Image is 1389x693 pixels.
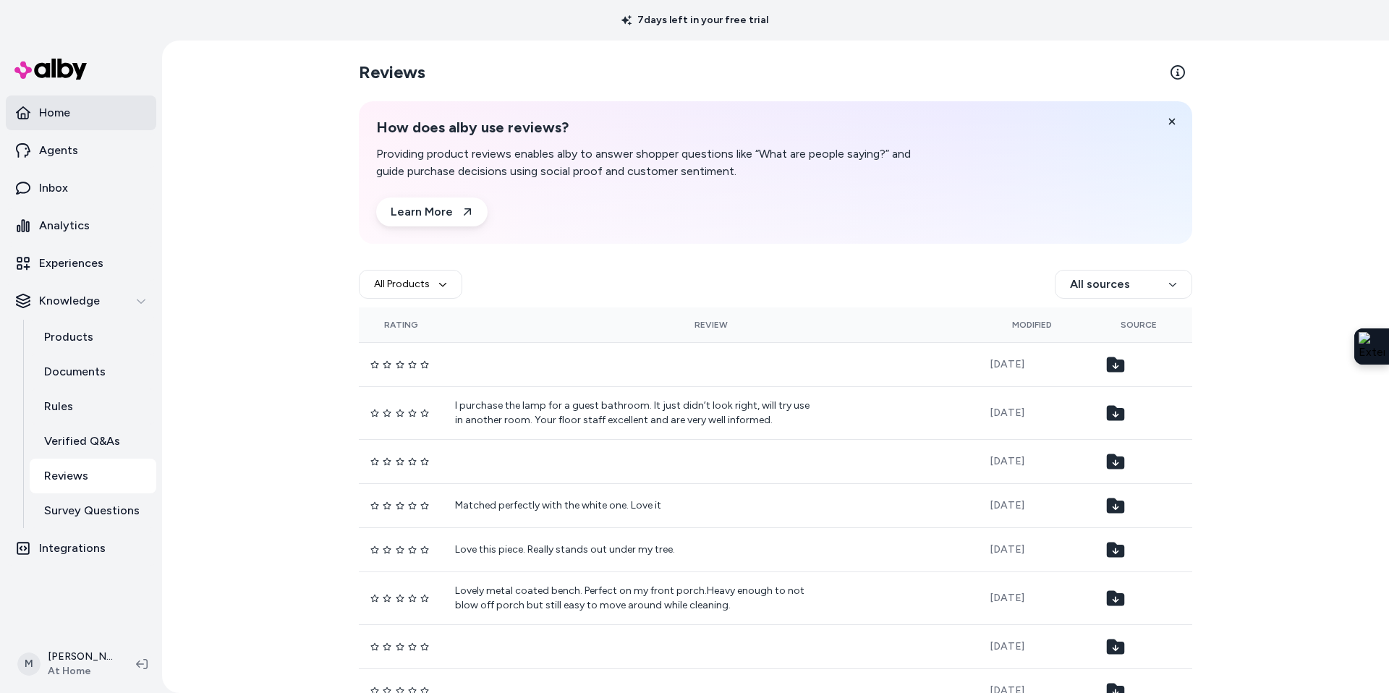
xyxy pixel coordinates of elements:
[1359,332,1385,361] img: Extension Icon
[455,399,817,428] p: I purchase the lamp for a guest bathroom. It just didn’t look right, will try use in another room...
[6,133,156,168] a: Agents
[39,255,103,272] p: Experiences
[455,319,967,331] div: Review
[39,292,100,310] p: Knowledge
[455,584,817,613] p: Lovely metal coated bench. Perfect on my front porch.Heavy enough to not blow off porch but still...
[30,459,156,493] a: Reviews
[1055,270,1192,299] button: All sources
[6,531,156,566] a: Integrations
[613,13,777,27] p: 7 days left in your free trial
[990,407,1024,419] span: [DATE]
[370,319,432,331] div: Rating
[9,641,124,687] button: M[PERSON_NAME]At Home
[30,493,156,528] a: Survey Questions
[44,433,120,450] p: Verified Q&As
[990,499,1024,511] span: [DATE]
[1097,319,1181,331] div: Source
[14,59,87,80] img: alby Logo
[376,145,932,180] p: Providing product reviews enables alby to answer shopper questions like “What are people saying?”...
[6,284,156,318] button: Knowledge
[455,498,817,513] p: Matched perfectly with the white one. Love it
[376,119,932,137] h2: How does alby use reviews?
[1070,276,1130,293] span: All sources
[39,104,70,122] p: Home
[6,95,156,130] a: Home
[44,363,106,380] p: Documents
[6,246,156,281] a: Experiences
[990,319,1074,331] div: Modified
[44,398,73,415] p: Rules
[39,217,90,234] p: Analytics
[455,543,817,557] p: Love this piece. Really stands out under my tree.
[39,540,106,557] p: Integrations
[30,320,156,354] a: Products
[990,455,1024,467] span: [DATE]
[359,270,462,299] button: All Products
[6,171,156,205] a: Inbox
[6,208,156,243] a: Analytics
[39,179,68,197] p: Inbox
[990,358,1024,370] span: [DATE]
[990,543,1024,556] span: [DATE]
[44,467,88,485] p: Reviews
[44,502,140,519] p: Survey Questions
[44,328,93,346] p: Products
[48,650,113,664] p: [PERSON_NAME]
[376,197,488,226] a: Learn More
[359,61,425,84] h2: Reviews
[17,652,41,676] span: M
[30,354,156,389] a: Documents
[39,142,78,159] p: Agents
[48,664,113,679] span: At Home
[30,389,156,424] a: Rules
[30,424,156,459] a: Verified Q&As
[990,640,1024,652] span: [DATE]
[990,592,1024,604] span: [DATE]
